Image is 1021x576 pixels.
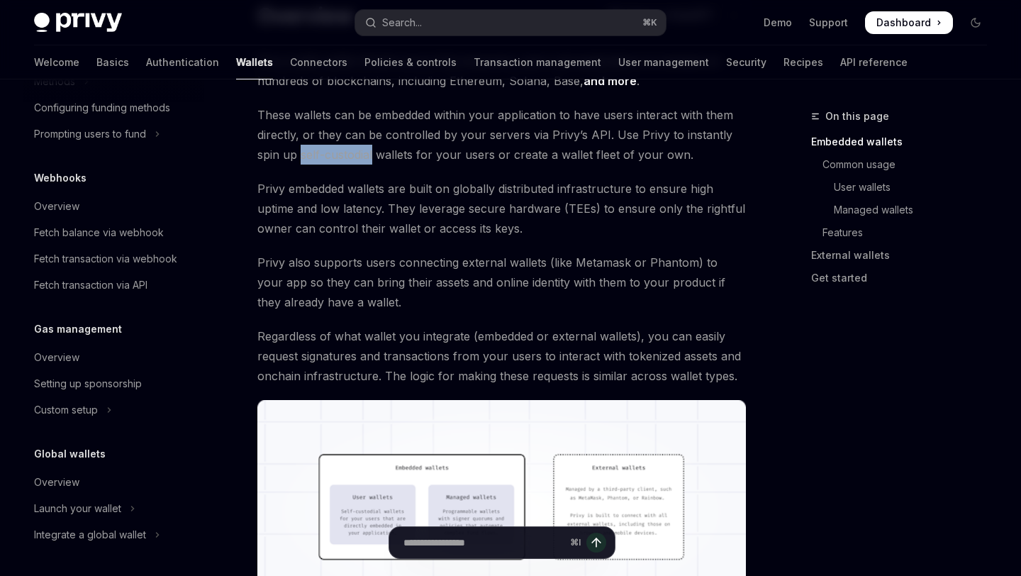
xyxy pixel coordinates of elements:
a: External wallets [811,244,998,267]
a: Security [726,45,766,79]
a: Transaction management [474,45,601,79]
a: and more [584,74,637,89]
div: Configuring funding methods [34,99,170,116]
img: dark logo [34,13,122,33]
button: Open search [355,10,665,35]
a: Dashboard [865,11,953,34]
div: Prompting users to fund [34,126,146,143]
span: Privy also supports users connecting external wallets (like Metamask or Phantom) to your app so t... [257,253,746,312]
a: Connectors [290,45,347,79]
a: Features [811,221,998,244]
button: Toggle Custom setup section [23,397,204,423]
div: Fetch transaction via webhook [34,250,177,267]
a: Recipes [783,45,823,79]
a: Setting up sponsorship [23,371,204,397]
div: Overview [34,198,79,215]
span: ⌘ K [642,17,657,28]
div: Fetch transaction via API [34,277,147,294]
span: On this page [825,108,889,125]
div: Overview [34,349,79,366]
a: Authentication [146,45,219,79]
div: Integrate a global wallet [34,526,146,543]
h5: Gas management [34,321,122,338]
button: Send message [586,533,606,553]
div: Search... [382,14,422,31]
h5: Global wallets [34,445,106,463]
a: Overview [23,345,204,370]
a: Fetch transaction via API [23,272,204,298]
a: Common usage [811,153,998,176]
a: Welcome [34,45,79,79]
span: Regardless of what wallet you integrate (embedded or external wallets), you can easily request si... [257,326,746,386]
div: Setting up sponsorship [34,375,142,392]
span: These wallets can be embedded within your application to have users interact with them directly, ... [257,105,746,165]
a: Support [809,16,848,30]
div: Launch your wallet [34,500,121,517]
button: Toggle Integrate a global wallet section [23,522,204,548]
a: Basics [96,45,129,79]
button: Toggle Launch your wallet section [23,496,204,521]
div: Fetch balance via webhook [34,224,164,241]
span: Dashboard [876,16,931,30]
input: Ask a question... [403,527,564,558]
a: Configuring funding methods [23,95,204,121]
a: User wallets [811,176,998,199]
h5: Webhooks [34,170,87,187]
button: Toggle Prompting users to fund section [23,121,204,147]
a: Overview [23,194,204,219]
a: Managed wallets [811,199,998,221]
a: Fetch transaction via webhook [23,246,204,272]
a: Fetch balance via webhook [23,220,204,245]
a: Policies & controls [364,45,457,79]
div: Custom setup [34,401,98,419]
a: Get started [811,267,998,289]
button: Toggle dark mode [964,11,987,34]
a: User management [618,45,709,79]
a: Embedded wallets [811,131,998,153]
span: Privy embedded wallets are built on globally distributed infrastructure to ensure high uptime and... [257,179,746,238]
a: API reference [840,45,908,79]
a: Overview [23,470,204,495]
a: Demo [764,16,792,30]
a: Wallets [236,45,273,79]
div: Overview [34,474,79,491]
